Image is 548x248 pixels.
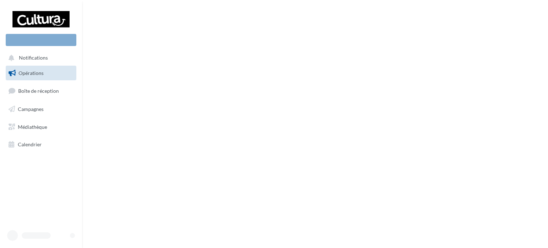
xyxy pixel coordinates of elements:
span: Opérations [19,70,44,76]
span: Notifications [19,55,48,61]
span: Médiathèque [18,123,47,130]
span: Campagnes [18,106,44,112]
a: Boîte de réception [4,83,78,98]
a: Calendrier [4,137,78,152]
a: Campagnes [4,102,78,117]
span: Boîte de réception [18,88,59,94]
div: Nouvelle campagne [6,34,76,46]
span: Calendrier [18,141,42,147]
a: Opérations [4,66,78,81]
a: Médiathèque [4,120,78,135]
